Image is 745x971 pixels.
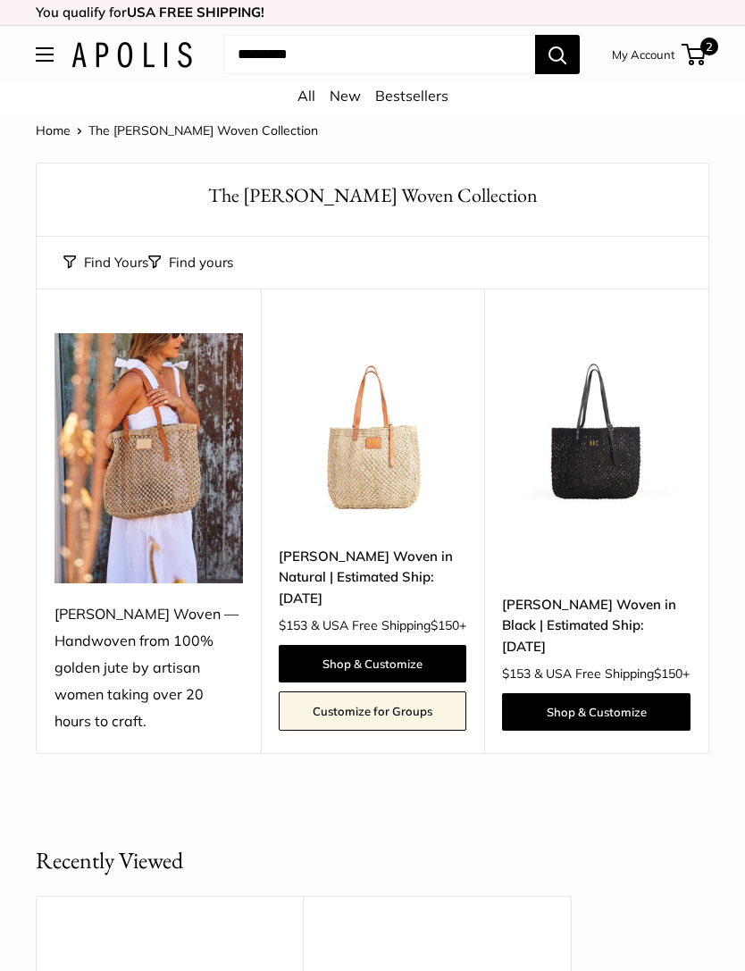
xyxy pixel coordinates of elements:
a: [PERSON_NAME] Woven in Natural | Estimated Ship: [DATE] [279,546,467,608]
input: Search... [223,35,535,74]
span: & USA Free Shipping + [534,667,690,680]
img: Mercado Woven in Natural | Estimated Ship: Oct. 19th [279,333,467,522]
span: $153 [279,617,307,633]
div: [PERSON_NAME] Woven — Handwoven from 100% golden jute by artisan women taking over 20 hours to cr... [54,601,243,735]
a: Mercado Woven in Natural | Estimated Ship: Oct. 19thMercado Woven in Natural | Estimated Ship: Oc... [279,333,467,522]
span: $153 [502,665,531,682]
nav: Breadcrumb [36,119,318,142]
span: The [PERSON_NAME] Woven Collection [88,122,318,138]
button: Search [535,35,580,74]
a: Bestsellers [375,87,448,105]
button: Find Yours [63,250,148,275]
strong: USA FREE SHIPPING! [127,4,264,21]
img: Mercado Woven — Handwoven from 100% golden jute by artisan women taking over 20 hours to craft. [54,333,243,584]
a: 2 [683,44,706,65]
a: Home [36,122,71,138]
span: & USA Free Shipping + [311,619,466,632]
a: Shop & Customize [502,693,691,731]
a: My Account [612,44,675,65]
img: Mercado Woven in Black | Estimated Ship: Oct. 19th [502,333,691,522]
h2: Recently Viewed [36,843,183,878]
span: $150 [654,665,682,682]
span: 2 [700,38,718,55]
a: Shop & Customize [279,645,467,682]
a: New [330,87,361,105]
a: Mercado Woven in Black | Estimated Ship: Oct. 19thMercado Woven in Black | Estimated Ship: Oct. 19th [502,333,691,522]
a: [PERSON_NAME] Woven in Black | Estimated Ship: [DATE] [502,594,691,657]
img: Apolis [71,42,192,68]
a: Customize for Groups [279,691,467,731]
a: All [297,87,315,105]
span: $150 [431,617,459,633]
h1: The [PERSON_NAME] Woven Collection [63,181,682,209]
button: Filter collection [148,250,233,275]
button: Open menu [36,47,54,62]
